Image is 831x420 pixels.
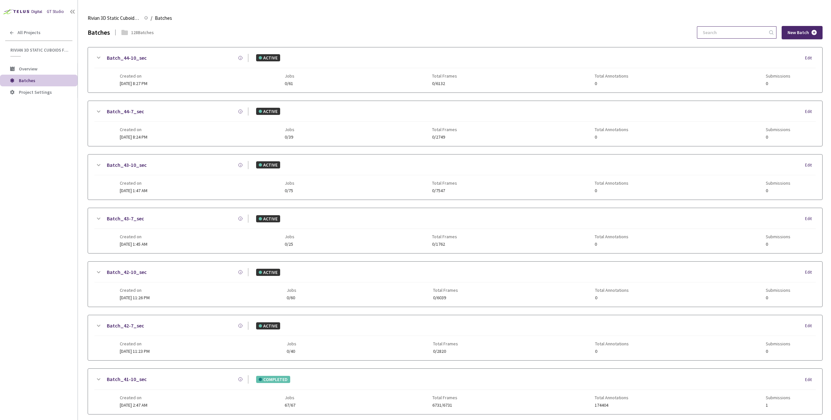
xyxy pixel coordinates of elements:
span: Total Frames [432,395,457,400]
span: 0 [595,295,629,300]
span: Total Annotations [595,288,629,293]
span: Submissions [766,288,790,293]
span: 0 [595,135,628,140]
span: 0/2749 [432,135,457,140]
span: Total Frames [432,234,457,239]
div: ACTIVE [256,108,280,115]
div: Batch_41-10_secCOMPLETEDEditCreated on[DATE] 2:47 AMJobs67/67Total Frames6731/6731Total Annotatio... [88,369,822,414]
span: 0/6039 [433,295,458,300]
div: Batch_44-7_secACTIVEEditCreated on[DATE] 8:24 PMJobs0/39Total Frames0/2749Total Annotations0Submi... [88,101,822,146]
a: Batch_42-7_sec [107,322,144,330]
span: Jobs [285,234,294,239]
span: 0/60 [287,295,296,300]
span: Total Annotations [595,395,628,400]
div: ACTIVE [256,161,280,168]
span: Total Annotations [595,127,628,132]
span: Rivian 3D Static Cuboids fixed[2024-25] [88,14,140,22]
span: All Projects [18,30,41,35]
div: 128 Batches [131,29,154,36]
span: Total Annotations [595,180,628,186]
span: Submissions [766,341,790,346]
span: [DATE] 8:24 PM [120,134,147,140]
span: 1 [766,403,790,408]
div: Edit [805,216,816,222]
span: Jobs [285,395,295,400]
span: Batches [19,78,35,83]
div: ACTIVE [256,215,280,222]
span: Total Annotations [595,341,629,346]
input: Search [699,27,768,38]
span: 0/7547 [432,188,457,193]
span: 6731/6731 [432,403,457,408]
div: Batch_43-10_secACTIVEEditCreated on[DATE] 1:47 AMJobs0/75Total Frames0/7547Total Annotations0Subm... [88,154,822,200]
div: Edit [805,269,816,276]
span: 0/40 [287,349,296,354]
div: ACTIVE [256,322,280,329]
span: 0 [595,81,628,86]
div: Batch_44-10_secACTIVEEditCreated on[DATE] 8:27 PMJobs0/61Total Frames0/6132Total Annotations0Subm... [88,47,822,93]
span: Created on [120,127,147,132]
span: 0 [766,349,790,354]
div: GT Studio [47,8,64,15]
div: Edit [805,323,816,329]
span: Created on [120,288,150,293]
span: [DATE] 11:26 PM [120,295,150,301]
span: 67/67 [285,403,295,408]
span: Jobs [285,180,294,186]
span: 0/39 [285,135,294,140]
span: Submissions [766,73,790,79]
span: 0 [766,81,790,86]
span: Rivian 3D Static Cuboids fixed[2024-25] [10,47,68,53]
div: Edit [805,108,816,115]
span: 174404 [595,403,628,408]
span: New Batch [788,30,809,35]
span: Total Annotations [595,73,628,79]
span: Jobs [287,341,296,346]
span: Project Settings [19,89,52,95]
span: Submissions [766,180,790,186]
span: Jobs [287,288,296,293]
span: 0 [766,295,790,300]
span: Batches [155,14,172,22]
span: 0/61 [285,81,294,86]
div: Edit [805,377,816,383]
span: [DATE] 8:27 PM [120,80,147,86]
span: 0 [766,242,790,247]
span: [DATE] 11:23 PM [120,348,150,354]
span: Created on [120,341,150,346]
a: Batch_44-7_sec [107,107,144,116]
a: Batch_42-10_sec [107,268,147,276]
span: [DATE] 1:47 AM [120,188,147,193]
span: 0/75 [285,188,294,193]
span: Total Frames [433,341,458,346]
span: Created on [120,234,147,239]
span: Created on [120,395,147,400]
span: 0/25 [285,242,294,247]
div: ACTIVE [256,54,280,61]
span: 0/1762 [432,242,457,247]
span: [DATE] 1:45 AM [120,241,147,247]
div: Batch_43-7_secACTIVEEditCreated on[DATE] 1:45 AMJobs0/25Total Frames0/1762Total Annotations0Submi... [88,208,822,253]
span: 0 [595,349,629,354]
span: Overview [19,66,37,72]
span: Total Frames [432,73,457,79]
span: Jobs [285,127,294,132]
div: COMPLETED [256,376,290,383]
span: 0 [595,242,628,247]
div: Batches [88,27,110,37]
div: Batch_42-7_secACTIVEEditCreated on[DATE] 11:23 PMJobs0/40Total Frames0/2820Total Annotations0Subm... [88,315,822,360]
a: Batch_43-7_sec [107,215,144,223]
span: 0 [595,188,628,193]
a: Batch_44-10_sec [107,54,147,62]
span: Submissions [766,234,790,239]
span: 0 [766,188,790,193]
span: Submissions [766,395,790,400]
span: [DATE] 2:47 AM [120,402,147,408]
span: Created on [120,180,147,186]
span: Total Frames [433,288,458,293]
span: Created on [120,73,147,79]
li: / [151,14,152,22]
span: 0 [766,135,790,140]
div: Edit [805,55,816,61]
div: ACTIVE [256,269,280,276]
